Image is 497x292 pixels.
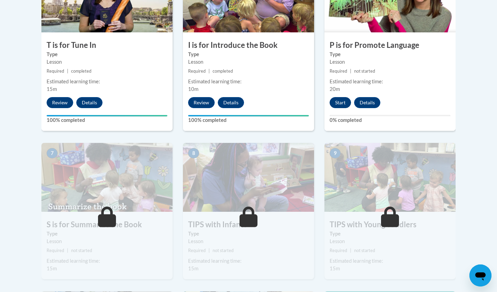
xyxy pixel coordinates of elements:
div: Your progress [47,115,167,116]
label: Type [330,230,450,238]
span: 15m [47,265,57,271]
span: 10m [188,86,198,92]
span: 15m [330,265,340,271]
button: Review [188,97,215,108]
div: Estimated learning time: [188,257,309,265]
h3: T is for Tune In [41,40,173,51]
span: Required [188,69,206,74]
span: 8 [188,148,199,158]
h3: TIPS with Infants [183,219,314,230]
span: not started [213,248,234,253]
div: Lesson [330,58,450,66]
span: Required [47,69,64,74]
span: Required [188,248,206,253]
span: | [208,248,210,253]
label: Type [330,51,450,58]
img: Course Image [183,143,314,212]
div: Lesson [47,238,167,245]
div: Estimated learning time: [47,78,167,85]
img: Course Image [324,143,456,212]
span: completed [213,69,233,74]
label: Type [47,51,167,58]
iframe: Button to launch messaging window [469,264,491,286]
h3: P is for Promote Language [324,40,456,51]
div: Lesson [330,238,450,245]
div: Estimated learning time: [330,257,450,265]
label: Type [188,51,309,58]
div: Estimated learning time: [47,257,167,265]
span: 20m [330,86,340,92]
div: Your progress [188,115,309,116]
label: 0% completed [330,116,450,124]
div: Lesson [188,58,309,66]
div: Estimated learning time: [188,78,309,85]
img: Course Image [41,143,173,212]
div: Lesson [188,238,309,245]
h3: I is for Introduce the Book [183,40,314,51]
label: 100% completed [47,116,167,124]
button: Start [330,97,351,108]
h3: S is for Summarize the Book [41,219,173,230]
span: Required [330,248,347,253]
span: | [350,248,351,253]
span: not started [354,69,375,74]
span: Required [330,69,347,74]
h3: TIPS with Young Toddlers [324,219,456,230]
span: not started [71,248,92,253]
label: 100% completed [188,116,309,124]
span: 9 [330,148,341,158]
span: 15m [188,265,198,271]
span: | [208,69,210,74]
span: | [67,248,68,253]
span: 7 [47,148,58,158]
span: completed [71,69,91,74]
label: Type [47,230,167,238]
span: | [67,69,68,74]
span: | [350,69,351,74]
button: Review [47,97,73,108]
button: Details [76,97,103,108]
span: 15m [47,86,57,92]
label: Type [188,230,309,238]
div: Lesson [47,58,167,66]
button: Details [354,97,380,108]
span: Required [47,248,64,253]
button: Details [218,97,244,108]
div: Estimated learning time: [330,78,450,85]
span: not started [354,248,375,253]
